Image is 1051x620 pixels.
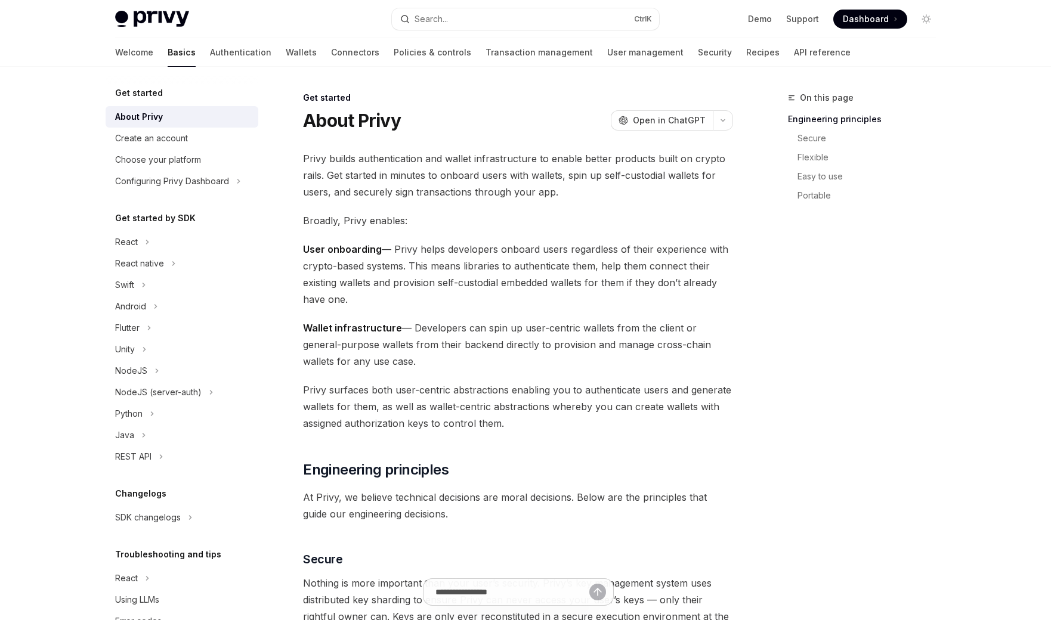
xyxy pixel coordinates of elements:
[210,38,271,67] a: Authentication
[797,129,945,148] a: Secure
[486,38,593,67] a: Transaction management
[415,12,448,26] div: Search...
[303,150,733,200] span: Privy builds authentication and wallet infrastructure to enable better products built on crypto r...
[115,110,163,124] div: About Privy
[303,551,342,568] span: Secure
[286,38,317,67] a: Wallets
[115,571,138,585] div: React
[800,91,854,105] span: On this page
[115,428,134,442] div: Java
[303,382,733,432] span: Privy surfaces both user-centric abstractions enabling you to authenticate users and generate wal...
[115,174,229,188] div: Configuring Privy Dashboard
[168,38,196,67] a: Basics
[303,320,733,370] span: — Developers can spin up user-centric wallets from the client or general-purpose wallets from the...
[115,299,146,314] div: Android
[115,364,147,378] div: NodeJS
[115,278,134,292] div: Swift
[115,407,143,421] div: Python
[106,589,258,610] a: Using LLMs
[394,38,471,67] a: Policies & controls
[589,584,606,600] button: Send message
[843,13,889,25] span: Dashboard
[115,256,164,271] div: React native
[786,13,819,25] a: Support
[115,547,221,562] h5: Troubleshooting and tips
[303,212,733,229] span: Broadly, Privy enables:
[788,110,945,129] a: Engineering principles
[303,460,449,479] span: Engineering principles
[698,38,732,67] a: Security
[794,38,851,67] a: API reference
[303,322,402,334] strong: Wallet infrastructure
[115,342,135,356] div: Unity
[833,10,907,29] a: Dashboard
[115,86,163,100] h5: Get started
[634,14,652,24] span: Ctrl K
[392,8,659,30] button: Search...CtrlK
[303,92,733,104] div: Get started
[106,149,258,170] a: Choose your platform
[748,13,772,25] a: Demo
[331,38,379,67] a: Connectors
[115,131,188,145] div: Create an account
[607,38,684,67] a: User management
[115,235,138,249] div: React
[917,10,936,29] button: Toggle dark mode
[633,114,706,126] span: Open in ChatGPT
[303,489,733,522] span: At Privy, we believe technical decisions are moral decisions. Below are the principles that guide...
[106,106,258,128] a: About Privy
[115,11,189,27] img: light logo
[797,186,945,205] a: Portable
[303,243,382,255] strong: User onboarding
[115,449,152,464] div: REST API
[115,321,140,335] div: Flutter
[611,110,713,131] button: Open in ChatGPT
[797,167,945,186] a: Easy to use
[115,38,153,67] a: Welcome
[115,211,196,225] h5: Get started by SDK
[115,510,181,525] div: SDK changelogs
[797,148,945,167] a: Flexible
[303,110,401,131] h1: About Privy
[106,128,258,149] a: Create an account
[303,241,733,308] span: — Privy helps developers onboard users regardless of their experience with crypto-based systems. ...
[115,486,166,501] h5: Changelogs
[115,593,159,607] div: Using LLMs
[746,38,780,67] a: Recipes
[115,385,202,399] div: NodeJS (server-auth)
[115,153,201,167] div: Choose your platform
